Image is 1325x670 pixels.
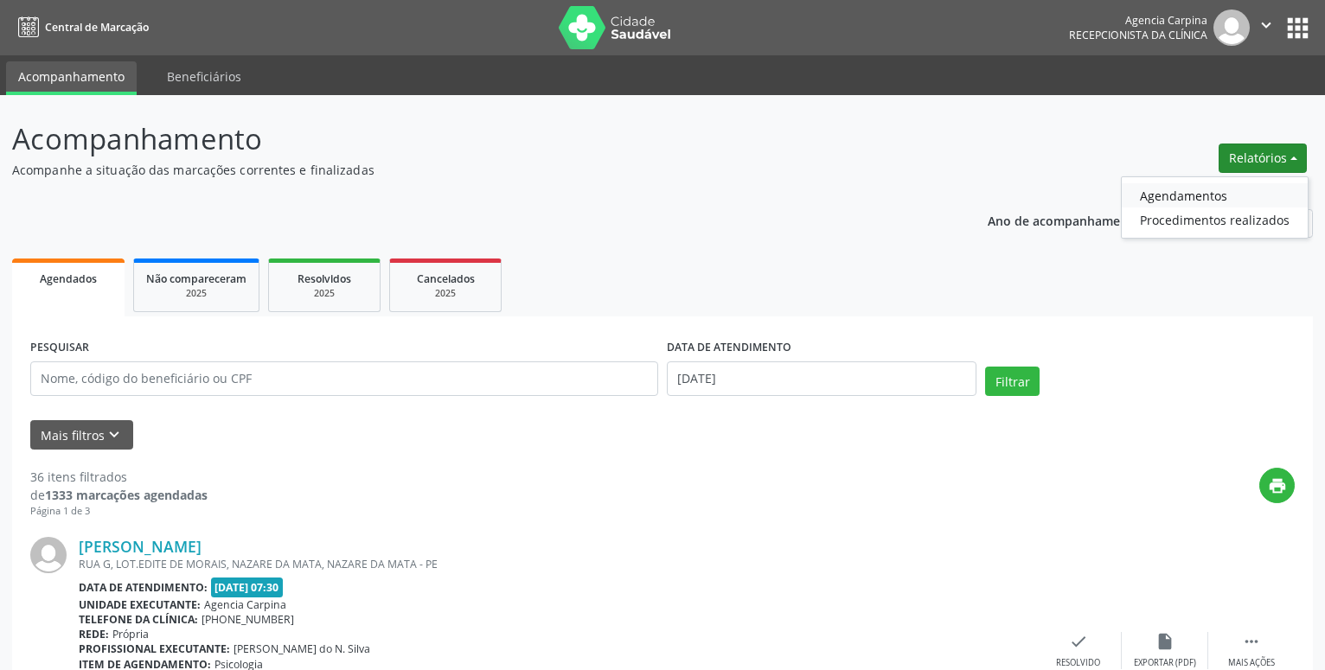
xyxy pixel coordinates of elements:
a: Central de Marcação [12,13,149,41]
div: de [30,486,208,504]
b: Profissional executante: [79,641,230,656]
div: 36 itens filtrados [30,468,208,486]
ul: Relatórios [1121,176,1309,239]
i: check [1069,632,1088,651]
a: [PERSON_NAME] [79,537,202,556]
img: img [30,537,67,573]
div: RUA G, LOT.EDITE DE MORAIS, NAZARE DA MATA, NAZARE DA MATA - PE [79,557,1035,571]
input: Nome, código do beneficiário ou CPF [30,361,658,396]
div: Página 1 de 3 [30,504,208,519]
i: print [1268,476,1287,495]
label: PESQUISAR [30,335,89,361]
span: [PHONE_NUMBER] [202,612,294,627]
i:  [1257,16,1276,35]
button: apps [1283,13,1313,43]
b: Telefone da clínica: [79,612,198,627]
button: print [1259,468,1295,503]
i: insert_drive_file [1155,632,1175,651]
div: Exportar (PDF) [1134,657,1196,669]
span: [DATE] 07:30 [211,577,284,597]
input: Selecione um intervalo [667,361,976,396]
span: Não compareceram [146,271,246,286]
div: 2025 [281,287,368,300]
b: Data de atendimento: [79,580,208,595]
button: Mais filtroskeyboard_arrow_down [30,420,133,450]
div: 2025 [146,287,246,300]
span: Agencia Carpina [204,597,286,612]
img: img [1213,10,1250,46]
span: Recepcionista da clínica [1069,28,1207,42]
div: Resolvido [1056,657,1100,669]
div: 2025 [402,287,489,300]
div: Mais ações [1228,657,1275,669]
span: [PERSON_NAME] do N. Silva [234,641,370,656]
i: keyboard_arrow_down [105,425,124,444]
p: Ano de acompanhamento [988,209,1141,231]
b: Unidade executante: [79,597,201,612]
button: Filtrar [985,367,1040,396]
div: Agencia Carpina [1069,13,1207,28]
a: Acompanhamento [6,61,137,95]
strong: 1333 marcações agendadas [45,487,208,503]
span: Agendados [40,271,97,286]
button: Relatórios [1219,144,1307,173]
p: Acompanhe a situação das marcações correntes e finalizadas [12,161,923,179]
span: Própria [112,627,149,641]
b: Rede: [79,627,109,641]
a: Beneficiários [155,61,253,92]
span: Cancelados [417,271,475,286]
i:  [1242,632,1261,651]
a: Procedimentos realizados [1122,207,1308,232]
label: DATA DE ATENDIMENTO [667,335,791,361]
a: Agendamentos [1122,183,1308,207]
p: Acompanhamento [12,118,923,161]
span: Central de Marcação [45,20,149,35]
button:  [1250,10,1283,46]
span: Resolvidos [298,271,351,286]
